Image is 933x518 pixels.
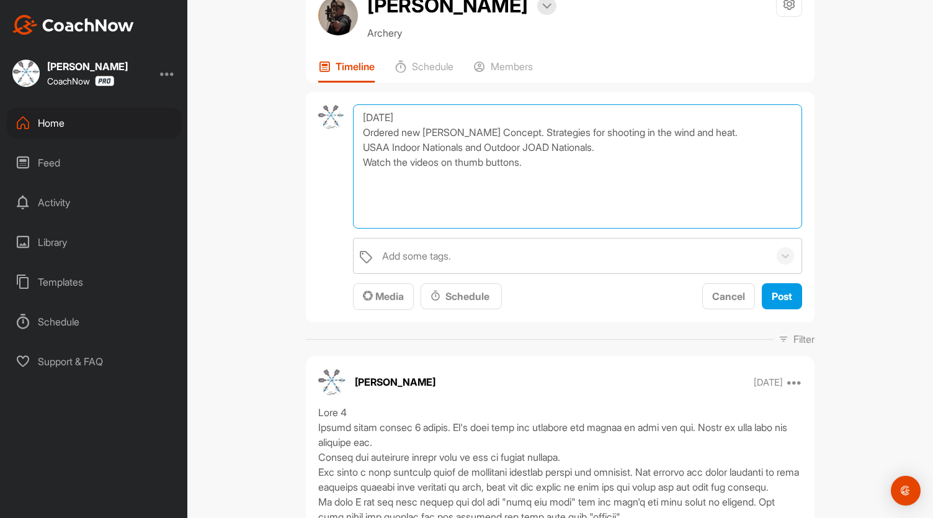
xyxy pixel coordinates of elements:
span: Media [363,290,404,302]
div: Activity [7,187,182,218]
img: CoachNow Pro [95,76,114,86]
p: Archery [367,25,556,40]
button: Cancel [702,283,755,310]
span: Post [772,290,792,302]
div: Feed [7,147,182,178]
div: CoachNow [47,76,114,86]
img: avatar [318,104,344,130]
button: Post [762,283,802,310]
div: Templates [7,266,182,298]
img: arrow-down [542,3,551,9]
p: Members [491,60,533,73]
div: Library [7,227,182,258]
div: Schedule [7,306,182,337]
div: Add some tags. [382,248,451,263]
div: [PERSON_NAME] [47,61,128,71]
div: Schedule [431,289,492,304]
p: Timeline [336,60,375,73]
img: avatar [318,368,346,396]
textarea: [DATE] Ordered new [PERSON_NAME] Concept. Strategies for shooting in the wind and heat. USAA Indo... [353,104,802,229]
p: Filter [793,332,815,347]
p: Schedule [412,60,453,73]
img: CoachNow [12,15,134,35]
p: [DATE] [754,376,783,389]
button: Media [353,283,414,310]
div: Open Intercom Messenger [891,476,921,506]
div: Home [7,107,182,139]
span: Cancel [712,290,745,302]
img: square_f8fb05f392231cb637f7275939207f84.jpg [12,60,40,87]
div: Support & FAQ [7,346,182,377]
p: [PERSON_NAME] [355,375,435,389]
